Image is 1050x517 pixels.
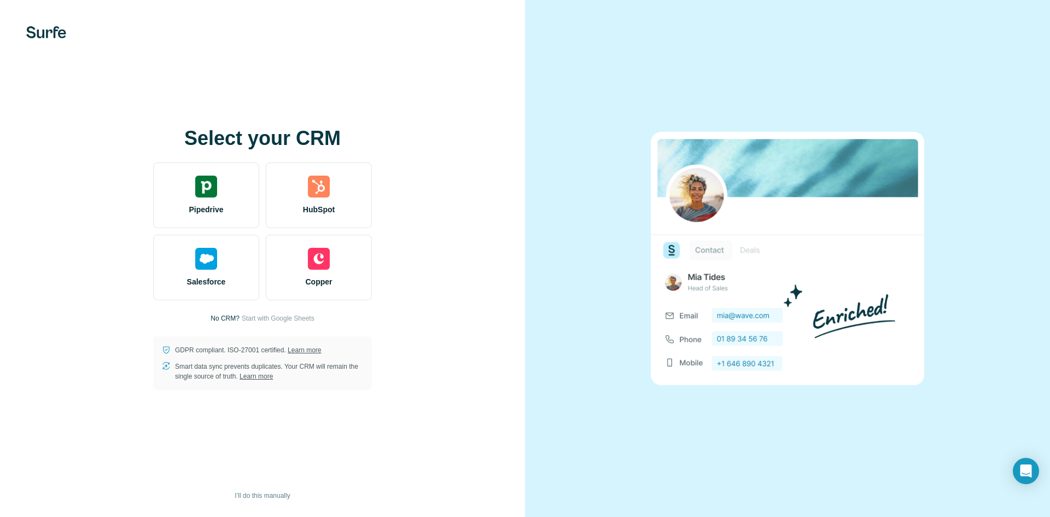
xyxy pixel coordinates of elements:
[303,204,335,215] span: HubSpot
[189,204,223,215] span: Pipedrive
[306,276,332,287] span: Copper
[242,313,314,323] button: Start with Google Sheets
[175,362,363,381] p: Smart data sync prevents duplicates. Your CRM will remain the single source of truth.
[187,276,226,287] span: Salesforce
[1013,458,1039,484] div: Open Intercom Messenger
[308,248,330,270] img: copper's logo
[651,132,924,385] img: none image
[288,346,321,354] a: Learn more
[227,487,297,504] button: I’ll do this manually
[240,373,273,380] a: Learn more
[195,248,217,270] img: salesforce's logo
[308,176,330,197] img: hubspot's logo
[153,127,372,149] h1: Select your CRM
[26,26,66,38] img: Surfe's logo
[175,345,321,355] p: GDPR compliant. ISO-27001 certified.
[211,313,240,323] p: No CRM?
[235,491,290,501] span: I’ll do this manually
[195,176,217,197] img: pipedrive's logo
